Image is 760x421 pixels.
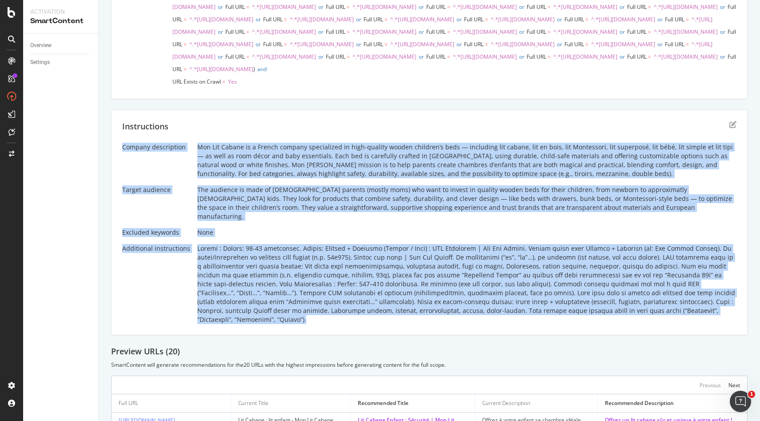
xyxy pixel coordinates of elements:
[228,78,237,85] span: Yes
[238,399,268,407] div: Current Title
[627,53,647,60] span: Full URL
[605,399,674,407] div: Recommended Description
[184,40,187,48] span: =
[172,16,712,36] span: ^.*[URL][DOMAIN_NAME]
[347,28,350,36] span: =
[189,40,253,48] span: ^.*[URL][DOMAIN_NAME]
[654,3,718,11] span: ^.*[URL][DOMAIN_NAME]
[318,3,324,11] span: or
[256,40,261,48] span: or
[326,53,345,60] span: Full URL
[256,16,261,23] span: or
[585,16,588,23] span: =
[453,3,517,11] span: ^.*[URL][DOMAIN_NAME]
[728,380,740,390] button: Next
[720,53,725,60] span: or
[627,28,647,36] span: Full URL
[654,28,718,36] span: ^.*[URL][DOMAIN_NAME]
[14,14,21,21] img: logo_orange.svg
[218,28,223,36] span: or
[284,40,287,48] span: =
[700,380,721,390] button: Previous
[184,16,187,23] span: =
[352,3,416,11] span: ^.*[URL][DOMAIN_NAME]
[189,65,253,73] span: ^.*[URL][DOMAIN_NAME]
[184,65,187,73] span: =
[390,40,454,48] span: ^.*[URL][DOMAIN_NAME]
[111,346,748,357] div: Preview URLs ( 20 )
[557,40,562,48] span: or
[700,381,721,389] div: Previous
[730,391,751,412] iframe: Intercom live chat
[356,16,361,23] span: or
[564,40,584,48] span: Full URL
[122,228,190,237] div: Excluded keywords
[225,3,245,11] span: Full URL
[326,28,345,36] span: Full URL
[419,3,424,11] span: or
[453,53,517,60] span: ^.*[URL][DOMAIN_NAME]
[364,40,383,48] span: Full URL
[426,3,446,11] span: Full URL
[218,53,223,60] span: or
[728,381,740,389] div: Next
[197,244,736,324] div: Loremi : Dolors: 98-43 ametconsec. Adipis: Elitsed + Doeiusmo (Tempor / Inci) : UTL Etdolorem | A...
[252,53,316,60] span: ^.*[URL][DOMAIN_NAME]
[122,185,190,194] div: Target audience
[290,40,354,48] span: ^.*[URL][DOMAIN_NAME]
[30,16,91,26] div: SmartContent
[246,53,249,60] span: =
[464,40,484,48] span: Full URL
[453,28,517,36] span: ^.*[URL][DOMAIN_NAME]
[585,40,588,48] span: =
[252,3,316,11] span: ^.*[URL][DOMAIN_NAME]
[720,3,725,11] span: or
[665,40,684,48] span: Full URL
[263,40,283,48] span: Full URL
[519,28,524,36] span: or
[620,28,625,36] span: or
[447,28,450,36] span: =
[30,41,92,50] a: Overview
[519,3,524,11] span: or
[111,361,748,369] div: SmartContent will generate recommendations for the 20 URLs with the highest impressions before ge...
[290,16,354,23] span: ^.*[URL][DOMAIN_NAME]
[347,3,350,11] span: =
[447,3,450,11] span: =
[218,3,223,11] span: or
[548,53,551,60] span: =
[102,52,109,59] img: tab_keywords_by_traffic_grey.svg
[47,52,68,58] div: Domaine
[419,28,424,36] span: or
[729,121,736,128] div: edit
[665,16,684,23] span: Full URL
[491,16,555,23] span: ^.*[URL][DOMAIN_NAME]
[246,28,249,36] span: =
[657,16,663,23] span: or
[30,58,50,67] div: Settings
[112,52,134,58] div: Mots-clés
[564,16,584,23] span: Full URL
[263,16,283,23] span: Full URL
[485,40,488,48] span: =
[197,228,736,237] div: None
[172,40,712,60] span: ^.*[URL][DOMAIN_NAME]
[553,3,617,11] span: ^.*[URL][DOMAIN_NAME]
[482,399,530,407] div: Current Description
[553,53,617,60] span: ^.*[URL][DOMAIN_NAME]
[197,143,736,178] div: Mon Lit Cabane is a French company specialized in high-quality wooden children’s beds — including...
[14,23,21,30] img: website_grey.svg
[720,28,725,36] span: or
[464,16,484,23] span: Full URL
[23,23,100,30] div: Domaine: [DOMAIN_NAME]
[426,28,446,36] span: Full URL
[548,3,551,11] span: =
[447,53,450,60] span: =
[30,58,92,67] a: Settings
[172,28,737,48] span: Full URL
[553,28,617,36] span: ^.*[URL][DOMAIN_NAME]
[37,52,44,59] img: tab_domain_overview_orange.svg
[456,40,462,48] span: or
[384,16,388,23] span: =
[491,40,555,48] span: ^.*[URL][DOMAIN_NAME]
